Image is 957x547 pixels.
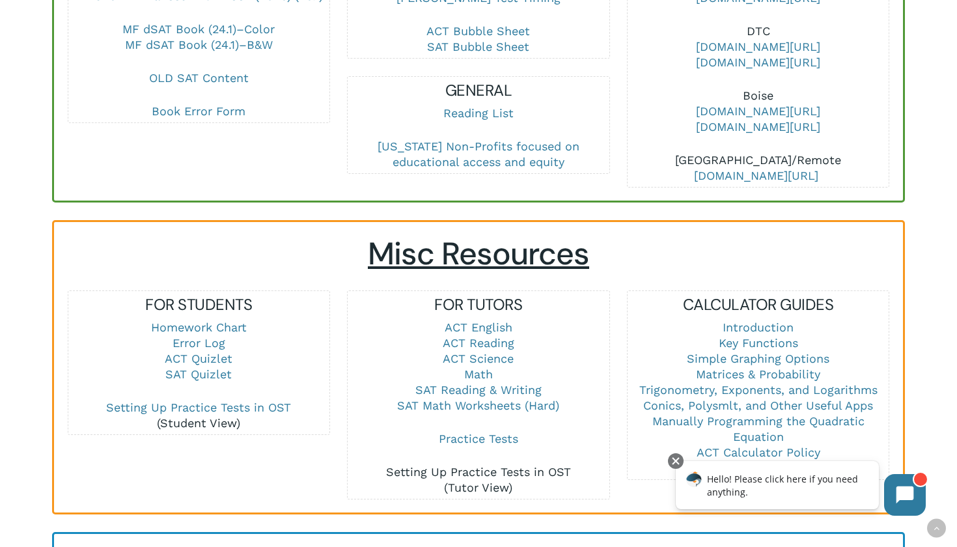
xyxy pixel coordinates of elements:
[415,383,542,397] a: SAT Reading & Writing
[348,464,609,496] p: (Tutor View)
[443,336,514,350] a: ACT Reading
[628,152,889,184] p: [GEOGRAPHIC_DATA]/Remote
[165,367,232,381] a: SAT Quizlet
[694,169,818,182] a: [DOMAIN_NAME][URL]
[106,400,291,414] a: Setting Up Practice Tests in OST
[719,336,798,350] a: Key Functions
[464,367,493,381] a: Math
[639,383,878,397] a: Trigonometry, Exponents, and Logarithms
[439,432,518,445] a: Practice Tests
[723,320,794,334] a: Introduction
[68,294,330,315] h5: FOR STUDENTS
[152,104,245,118] a: Book Error Form
[652,414,865,443] a: Manually Programming the Quadratic Equation
[443,106,514,120] a: Reading List
[68,400,330,431] p: (Student View)
[445,320,512,334] a: ACT English
[368,233,589,274] span: Misc Resources
[628,294,889,315] h5: CALCULATOR GUIDES
[149,71,249,85] a: OLD SAT Content
[662,451,939,529] iframe: Chatbot
[687,352,829,365] a: Simple Graphing Options
[427,40,529,53] a: SAT Bubble Sheet
[386,465,571,479] a: Setting Up Practice Tests in OST
[125,38,273,51] a: MF dSAT Book (24.1)–B&W
[426,24,530,38] a: ACT Bubble Sheet
[696,120,820,133] a: [DOMAIN_NAME][URL]
[628,23,889,88] p: DTC
[378,139,579,169] a: [US_STATE] Non-Profits focused on educational access and equity
[173,336,225,350] a: Error Log
[643,399,873,412] a: Conics, Polysmlt, and Other Useful Apps
[696,104,820,118] a: [DOMAIN_NAME][URL]
[348,80,609,101] h5: GENERAL
[697,445,820,459] a: ACT Calculator Policy
[696,55,820,69] a: [DOMAIN_NAME][URL]
[443,352,514,365] a: ACT Science
[628,88,889,152] p: Boise
[122,22,275,36] a: MF dSAT Book (24.1)–Color
[696,40,820,53] a: [DOMAIN_NAME][URL]
[165,352,232,365] a: ACT Quizlet
[696,367,820,381] a: Matrices & Probability
[348,294,609,315] h5: FOR TUTORS
[397,399,559,412] a: SAT Math Worksheets (Hard)
[151,320,247,334] a: Homework Chart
